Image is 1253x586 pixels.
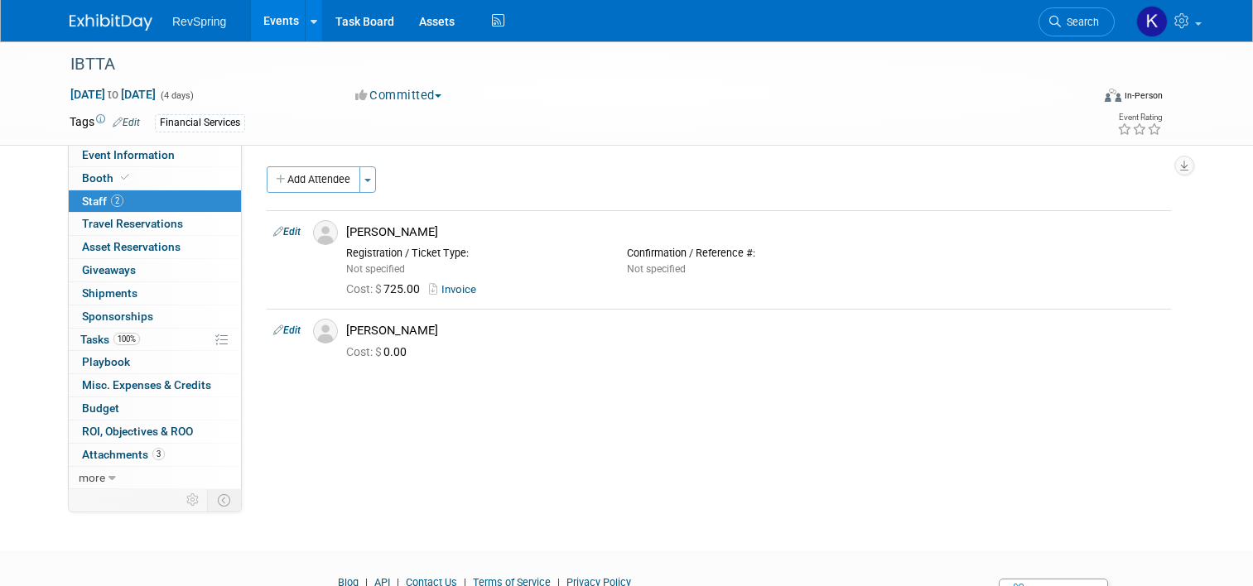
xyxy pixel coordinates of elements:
[82,217,183,230] span: Travel Reservations
[82,401,119,415] span: Budget
[349,87,448,104] button: Committed
[346,323,1164,339] div: [PERSON_NAME]
[1124,89,1163,102] div: In-Person
[121,173,129,182] i: Booth reservation complete
[346,263,405,275] span: Not specified
[152,448,165,460] span: 3
[69,236,241,258] a: Asset Reservations
[1105,89,1121,102] img: Format-Inperson.png
[69,351,241,373] a: Playbook
[1117,113,1162,122] div: Event Rating
[82,263,136,276] span: Giveaways
[179,489,208,511] td: Personalize Event Tab Strip
[1061,16,1099,28] span: Search
[70,113,140,132] td: Tags
[82,355,130,368] span: Playbook
[172,15,226,28] span: RevSpring
[273,324,301,336] a: Edit
[113,333,140,345] span: 100%
[159,90,194,101] span: (4 days)
[69,329,241,351] a: Tasks100%
[80,333,140,346] span: Tasks
[627,263,686,275] span: Not specified
[69,190,241,213] a: Staff2
[82,240,181,253] span: Asset Reservations
[82,310,153,323] span: Sponsorships
[627,247,883,260] div: Confirmation / Reference #:
[1136,6,1168,37] img: Kelsey Culver
[69,374,241,396] a: Misc. Expenses & Credits
[69,467,241,489] a: more
[69,282,241,305] a: Shipments
[82,425,193,438] span: ROI, Objectives & ROO
[69,144,241,166] a: Event Information
[346,247,602,260] div: Registration / Ticket Type:
[65,50,1070,79] div: IBTTA
[82,448,165,461] span: Attachments
[346,282,427,295] span: 725.00
[69,397,241,420] a: Budget
[69,444,241,466] a: Attachments3
[82,171,133,185] span: Booth
[273,226,301,238] a: Edit
[346,282,383,295] span: Cost: $
[346,345,413,358] span: 0.00
[346,345,383,358] span: Cost: $
[1001,86,1163,111] div: Event Format
[267,166,360,193] button: Add Attendee
[111,195,123,207] span: 2
[82,148,175,161] span: Event Information
[69,420,241,443] a: ROI, Objectives & ROO
[346,224,1164,240] div: [PERSON_NAME]
[313,220,338,245] img: Associate-Profile-5.png
[69,259,241,281] a: Giveaways
[82,378,211,391] span: Misc. Expenses & Credits
[113,117,140,128] a: Edit
[69,305,241,328] a: Sponsorships
[79,471,105,484] span: more
[208,489,242,511] td: Toggle Event Tabs
[429,283,483,295] a: Invoice
[1039,7,1115,36] a: Search
[82,195,123,208] span: Staff
[313,319,338,343] img: Associate-Profile-5.png
[155,114,245,132] div: Financial Services
[105,88,121,101] span: to
[69,213,241,235] a: Travel Reservations
[70,14,152,31] img: ExhibitDay
[69,167,241,190] a: Booth
[70,87,157,102] span: [DATE] [DATE]
[82,286,137,300] span: Shipments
